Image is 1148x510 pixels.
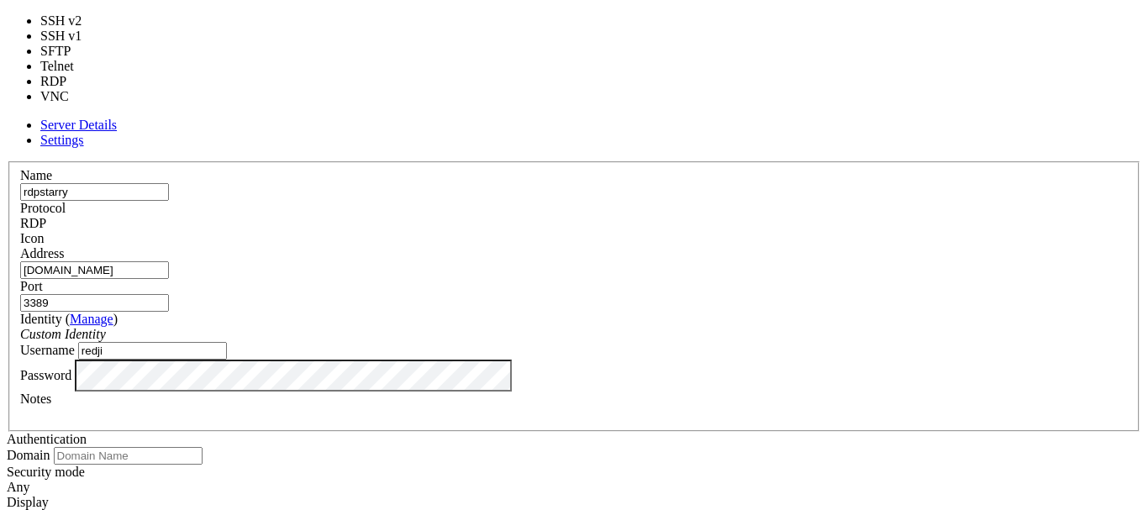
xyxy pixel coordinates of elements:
input: Login Username [78,342,227,360]
div: Any [7,480,1141,495]
label: Protocol [20,201,66,215]
label: Identity [20,312,118,326]
label: Authentication [7,432,87,446]
label: Password [20,367,71,381]
li: VNC [40,89,100,104]
div: RDP [20,216,1128,231]
div: Custom Identity [20,327,1128,342]
input: Domain Name [54,447,203,465]
label: Icon [20,231,44,245]
label: Domain [7,448,50,462]
label: Name [20,168,52,182]
li: Telnet [40,59,100,74]
li: SSH v1 [40,29,100,44]
li: SSH v2 [40,13,100,29]
label: Address [20,246,64,260]
span: ( ) [66,312,118,326]
li: SFTP [40,44,100,59]
li: RDP [40,74,100,89]
label: Security mode [7,465,85,479]
label: Notes [20,392,51,406]
input: Port Number [20,294,169,312]
label: Username [20,343,75,357]
span: Any [7,480,30,494]
label: Display [7,495,49,509]
a: Server Details [40,118,117,132]
i: Custom Identity [20,327,106,341]
a: Settings [40,133,84,147]
span: RDP [20,216,46,230]
input: Host Name or IP [20,261,169,279]
a: Manage [70,312,113,326]
label: Port [20,279,43,293]
input: Server Name [20,183,169,201]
